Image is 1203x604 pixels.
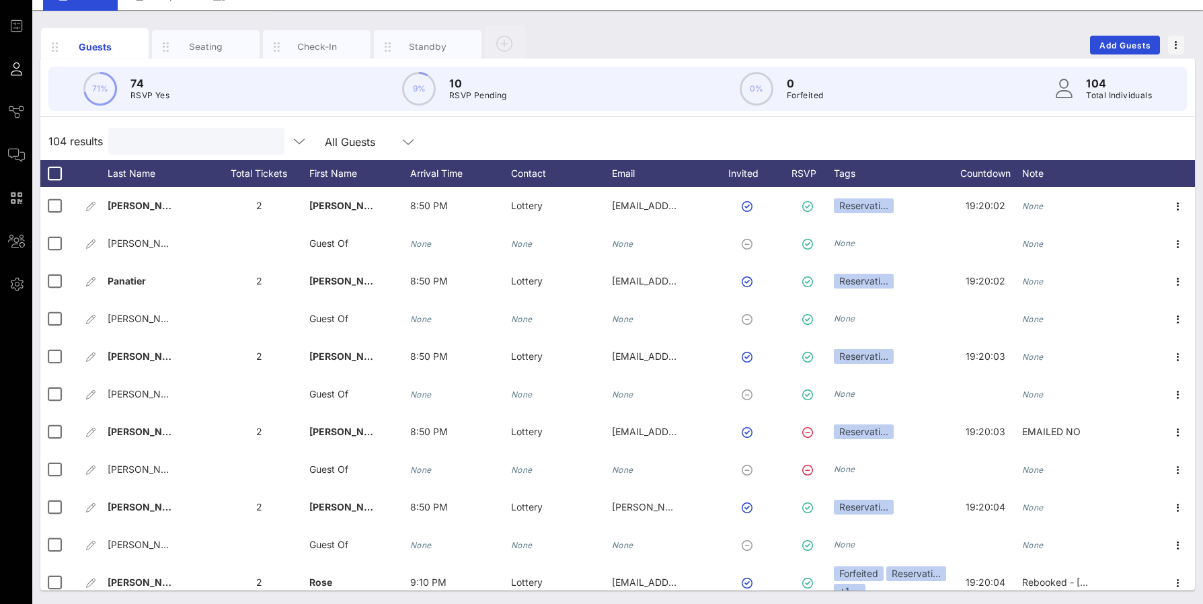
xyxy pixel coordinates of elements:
i: None [1022,314,1044,324]
i: None [1022,352,1044,362]
i: None [410,389,432,400]
div: Contact [511,160,612,187]
span: [EMAIL_ADDRESS][DOMAIN_NAME] [612,576,774,588]
div: Reservati… [834,198,894,213]
div: Last Name [108,160,208,187]
span: Guest Of [309,237,348,249]
span: [PERSON_NAME] [309,350,389,362]
i: None [1022,201,1044,211]
div: Seating [176,40,236,53]
i: None [834,464,855,474]
span: 8:50 PM [410,275,448,287]
p: RSVP Yes [130,89,169,102]
div: Invited [713,160,787,187]
div: 2 [208,187,309,225]
div: Reservati… [834,500,894,515]
i: None [834,238,855,248]
span: [PERSON_NAME] [108,501,187,513]
span: Guest Of [309,463,348,475]
p: Total Individuals [1086,89,1152,102]
i: None [1022,276,1044,287]
i: None [612,314,633,324]
i: None [612,239,633,249]
i: None [834,313,855,324]
div: Total Tickets [208,160,309,187]
p: RSVP Pending [449,89,507,102]
div: Reservati… [886,566,946,581]
span: 19:20:02 [966,202,1005,210]
span: Lottery [511,501,543,513]
p: 104 [1086,75,1152,91]
i: None [511,389,533,400]
span: [PERSON_NAME] [309,426,389,437]
div: Standby [398,40,458,53]
span: [EMAIL_ADDRESS][DOMAIN_NAME] [612,275,774,287]
div: First Name [309,160,410,187]
div: Countdown [948,160,1022,187]
span: Lottery [511,200,543,211]
div: 2 [208,564,309,601]
span: 8:50 PM [410,350,448,362]
i: None [410,540,432,550]
i: None [612,540,633,550]
i: None [834,539,855,550]
span: Rose [309,576,332,588]
span: 19:20:02 [966,277,1005,285]
i: None [834,389,855,399]
div: Guests [65,40,125,54]
span: Panatier [108,275,146,287]
span: 19:20:04 [966,578,1005,587]
i: None [1022,502,1044,513]
span: Guest Of [309,313,348,324]
span: 8:50 PM [410,200,448,211]
button: Add Guests [1090,36,1160,54]
div: 2 [208,338,309,375]
span: [EMAIL_ADDRESS][DOMAIN_NAME] [612,426,774,437]
div: 2 [208,262,309,300]
span: [EMAIL_ADDRESS][DOMAIN_NAME] [612,350,774,362]
span: [PERSON_NAME] [108,200,187,211]
span: [PERSON_NAME] [108,426,187,437]
span: Rebooked - [DATE] [1022,576,1108,588]
span: [PERSON_NAME] [108,463,185,475]
i: None [511,540,533,550]
span: 19:20:03 [966,428,1005,436]
span: Add Guests [1099,40,1152,50]
span: 8:50 PM [410,501,448,513]
p: 10 [449,75,507,91]
div: Tags [834,160,948,187]
div: 2 [208,488,309,526]
span: [PERSON_NAME] [309,275,389,287]
div: Reservati… [834,349,894,364]
span: EMAILED NO [1022,426,1081,437]
div: Check-In [287,40,347,53]
span: Lottery [511,275,543,287]
span: Guest Of [309,539,348,550]
span: Lottery [511,350,543,362]
i: None [1022,239,1044,249]
span: [PERSON_NAME] [108,350,187,362]
i: None [410,314,432,324]
div: Reservati… [834,274,894,289]
i: None [511,314,533,324]
span: 19:20:04 [966,503,1005,511]
i: None [511,239,533,249]
i: None [511,465,533,475]
span: [EMAIL_ADDRESS][DOMAIN_NAME] [612,200,774,211]
span: [PERSON_NAME] [108,313,185,324]
span: [PERSON_NAME] [108,388,185,400]
div: Email [612,160,713,187]
i: None [410,239,432,249]
span: 9:10 PM [410,576,447,588]
i: None [612,389,633,400]
div: Reservati… [834,424,894,439]
div: RSVP [787,160,834,187]
span: [PERSON_NAME] [108,237,185,249]
span: [PERSON_NAME] [108,576,187,588]
div: Forfeited [834,566,884,581]
p: 74 [130,75,169,91]
p: Forfeited [787,89,824,102]
div: All Guests [325,136,375,148]
i: None [1022,465,1044,475]
span: 8:50 PM [410,426,448,437]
